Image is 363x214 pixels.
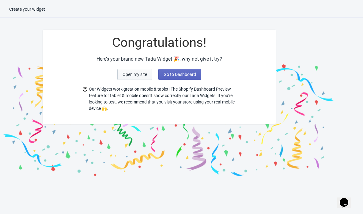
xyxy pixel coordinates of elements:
[89,86,236,112] span: Our Widgets work great on mobile & tablet! The Shopify Dashboard Preview feature for tablet & mob...
[43,36,276,49] div: Congratulations!
[168,24,337,178] img: final_2.png
[43,55,276,63] div: Here’s your brand new Tada Widget 🎉, why not give it try?
[337,190,357,208] iframe: chat widget
[164,72,196,77] span: Go to Dashboard
[158,69,201,80] button: Go to Dashboard
[117,69,152,80] button: Open my site
[123,72,147,77] span: Open my site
